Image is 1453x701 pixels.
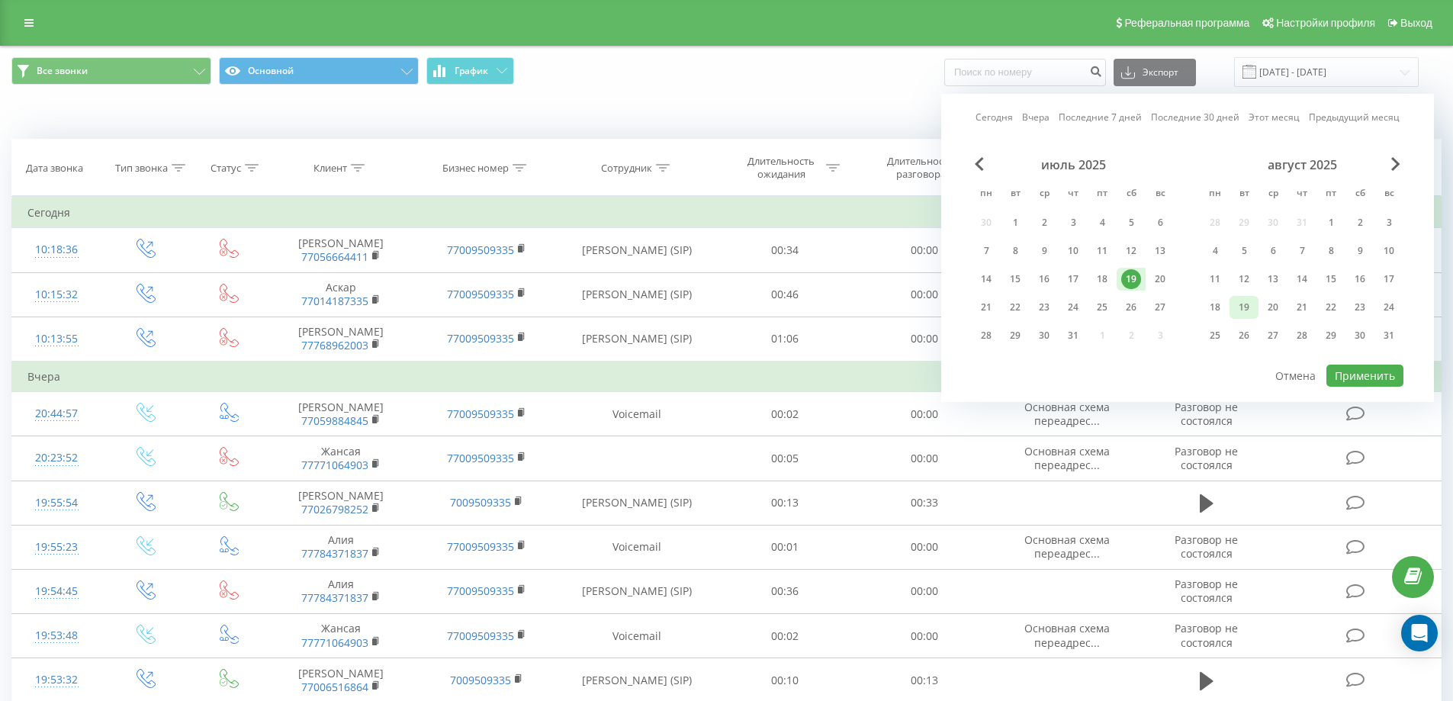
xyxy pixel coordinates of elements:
[1201,268,1230,291] div: пн 11 авг. 2025 г.
[1345,268,1374,291] div: сб 16 авг. 2025 г.
[1114,59,1196,86] button: Экспорт
[1350,326,1370,346] div: 30
[1374,268,1403,291] div: вс 17 авг. 2025 г.
[1377,183,1400,206] abbr: воскресенье
[11,57,211,85] button: Все звонки
[601,162,652,175] div: Сотрудник
[12,362,1442,392] td: Вчера
[1001,211,1030,234] div: вт 1 июля 2025 г.
[1150,269,1170,289] div: 20
[976,241,996,261] div: 7
[715,228,855,272] td: 00:34
[1175,400,1238,428] span: Разговор не состоялся
[27,443,86,473] div: 20:23:52
[219,57,419,85] button: Основной
[268,614,413,658] td: Жансая
[1316,240,1345,262] div: пт 8 авг. 2025 г.
[976,269,996,289] div: 14
[1287,268,1316,291] div: чт 14 авг. 2025 г.
[1230,268,1259,291] div: вт 12 авг. 2025 г.
[1263,297,1283,317] div: 20
[301,338,368,352] a: 77768962003
[1121,297,1141,317] div: 26
[1117,211,1146,234] div: сб 5 июля 2025 г.
[1151,110,1239,124] a: Последние 30 дней
[1400,17,1432,29] span: Выход
[1175,621,1238,649] span: Разговор не состоялся
[1230,296,1259,319] div: вт 19 авг. 2025 г.
[1316,211,1345,234] div: пт 1 авг. 2025 г.
[27,399,86,429] div: 20:44:57
[301,546,368,561] a: 77784371837
[26,162,83,175] div: Дата звонка
[1292,241,1312,261] div: 7
[1374,296,1403,319] div: вс 24 авг. 2025 г.
[715,614,855,658] td: 00:02
[1345,240,1374,262] div: сб 9 авг. 2025 г.
[268,436,413,481] td: Жансая
[1204,183,1226,206] abbr: понедельник
[1234,326,1254,346] div: 26
[268,569,413,613] td: Алия
[1292,297,1312,317] div: 21
[1005,326,1025,346] div: 29
[27,488,86,518] div: 19:55:54
[1088,268,1117,291] div: пт 18 июля 2025 г.
[1259,324,1287,347] div: ср 27 авг. 2025 г.
[1121,213,1141,233] div: 5
[1063,241,1083,261] div: 10
[27,235,86,265] div: 10:18:36
[447,451,514,465] a: 77009509335
[268,525,413,569] td: Алия
[975,157,984,171] span: Previous Month
[715,317,855,362] td: 01:06
[559,525,715,569] td: Voicemail
[1345,324,1374,347] div: сб 30 авг. 2025 г.
[1379,269,1399,289] div: 17
[313,162,347,175] div: Клиент
[559,569,715,613] td: [PERSON_NAME] (SIP)
[1030,296,1059,319] div: ср 23 июля 2025 г.
[1379,213,1399,233] div: 3
[1374,211,1403,234] div: вс 3 авг. 2025 г.
[1005,241,1025,261] div: 8
[37,65,88,77] span: Все звонки
[1022,110,1050,124] a: Вчера
[1124,17,1249,29] span: Реферальная программа
[559,228,715,272] td: [PERSON_NAME] (SIP)
[1092,213,1112,233] div: 4
[268,392,413,436] td: [PERSON_NAME]
[855,525,995,569] td: 00:00
[1292,269,1312,289] div: 14
[268,272,413,317] td: Аскар
[1379,241,1399,261] div: 10
[27,621,86,651] div: 19:53:48
[1263,269,1283,289] div: 13
[1059,110,1142,124] a: Последние 7 дней
[1092,297,1112,317] div: 25
[1205,269,1225,289] div: 11
[972,240,1001,262] div: пн 7 июля 2025 г.
[1088,211,1117,234] div: пт 4 июля 2025 г.
[1230,240,1259,262] div: вт 5 авг. 2025 г.
[1001,240,1030,262] div: вт 8 июля 2025 г.
[211,162,241,175] div: Статус
[1374,324,1403,347] div: вс 31 авг. 2025 г.
[301,635,368,650] a: 77771064903
[975,183,998,206] abbr: понедельник
[115,162,168,175] div: Тип звонка
[455,66,488,76] span: График
[1259,268,1287,291] div: ср 13 авг. 2025 г.
[715,481,855,525] td: 00:13
[1350,213,1370,233] div: 2
[1292,326,1312,346] div: 28
[1175,444,1238,472] span: Разговор не состоялся
[1001,324,1030,347] div: вт 29 июля 2025 г.
[1092,241,1112,261] div: 11
[715,525,855,569] td: 00:01
[1117,268,1146,291] div: сб 19 июля 2025 г.
[944,59,1106,86] input: Поиск по номеру
[1175,577,1238,605] span: Разговор не состоялся
[855,436,995,481] td: 00:00
[1146,240,1175,262] div: вс 13 июля 2025 г.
